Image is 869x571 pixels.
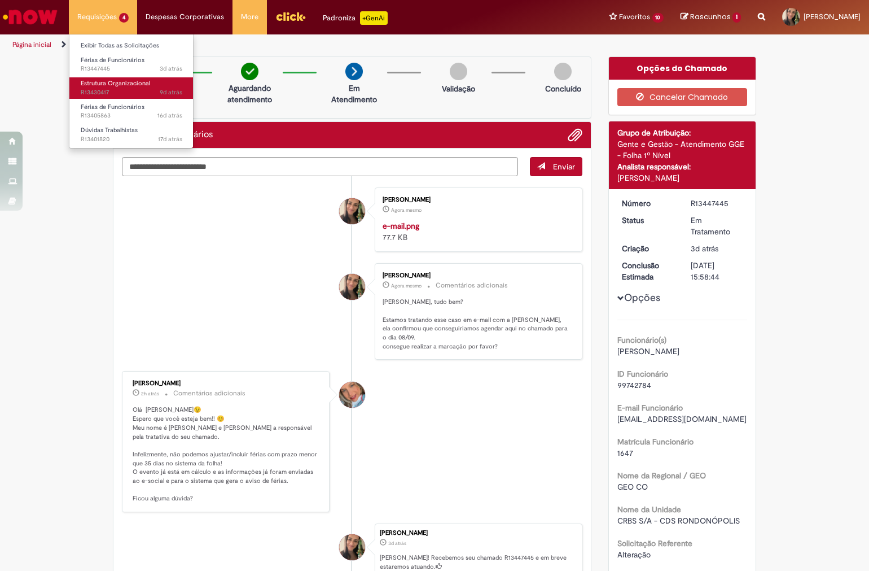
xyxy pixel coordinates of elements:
[691,198,743,209] div: R13447445
[12,40,51,49] a: Página inicial
[613,243,683,254] dt: Criação
[339,382,365,408] div: Jacqueline Andrade Galani
[81,111,182,120] span: R13405863
[383,197,570,203] div: [PERSON_NAME]
[617,470,706,481] b: Nome da Regional / GEO
[617,172,748,184] div: [PERSON_NAME]
[617,504,681,515] b: Nome da Unidade
[345,63,363,80] img: arrow-next.png
[388,540,406,547] span: 3d atrás
[157,111,182,120] time: 12/08/2025 17:08:50
[617,437,694,447] b: Matrícula Funcionário
[133,406,321,503] p: Olá [PERSON_NAME]😉 Espero que você esteja bem!! 😊 Meu nome é [PERSON_NAME] e [PERSON_NAME] a resp...
[81,103,144,111] span: Férias de Funcionários
[380,553,576,571] p: [PERSON_NAME]! Recebemos seu chamado R13447445 e em breve estaremos atuando.
[617,346,679,356] span: [PERSON_NAME]
[380,530,576,537] div: [PERSON_NAME]
[119,13,129,23] span: 4
[81,79,150,88] span: Estrutura Organizacional
[388,540,406,547] time: 26/08/2025 09:30:55
[339,198,365,224] div: Jessica de Campos de Souza
[81,64,182,73] span: R13447445
[732,12,741,23] span: 1
[158,135,182,143] time: 12/08/2025 09:05:53
[609,57,756,80] div: Opções do Chamado
[617,403,683,413] b: E-mail Funcionário
[613,215,683,226] dt: Status
[339,274,365,300] div: Jessica de Campos de Souza
[617,516,740,526] span: CRBS S/A - CDS RONDONÓPOLIS
[619,11,650,23] span: Favoritos
[160,64,182,73] time: 26/08/2025 09:30:56
[617,448,633,458] span: 1647
[391,282,422,289] time: 28/08/2025 12:00:51
[160,88,182,97] time: 19/08/2025 17:57:20
[157,111,182,120] span: 16d atrás
[69,101,194,122] a: Aberto R13405863 : Férias de Funcionários
[691,215,743,237] div: Em Tratamento
[617,161,748,172] div: Analista responsável:
[617,138,748,161] div: Gente e Gestão - Atendimento GGE - Folha 1º Nível
[81,88,182,97] span: R13430417
[383,220,570,243] div: 77.7 KB
[383,221,419,231] a: e-mail.png
[617,335,666,345] b: Funcionário(s)
[391,282,422,289] span: Agora mesmo
[613,260,683,282] dt: Conclusão Estimada
[530,157,582,176] button: Enviar
[69,34,194,149] ul: Requisições
[323,11,388,25] div: Padroniza
[450,63,467,80] img: img-circle-grey.png
[160,88,182,97] span: 9d atrás
[8,34,571,55] ul: Trilhas de página
[617,482,648,492] span: GEO CO
[442,83,475,94] p: Validação
[222,82,277,105] p: Aguardando atendimento
[77,11,117,23] span: Requisições
[81,126,138,134] span: Dúvidas Trabalhistas
[691,243,718,254] span: 3d atrás
[69,77,194,98] a: Aberto R13430417 : Estrutura Organizacional
[141,390,159,397] time: 28/08/2025 09:33:05
[141,390,159,397] span: 2h atrás
[691,243,718,254] time: 26/08/2025 09:30:55
[617,127,748,138] div: Grupo de Atribuição:
[617,550,651,560] span: Alteração
[804,12,861,21] span: [PERSON_NAME]
[146,11,224,23] span: Despesas Corporativas
[613,198,683,209] dt: Número
[391,207,422,213] span: Agora mesmo
[545,83,581,94] p: Concluído
[690,11,731,22] span: Rascunhos
[360,11,388,25] p: +GenAi
[173,389,245,398] small: Comentários adicionais
[681,12,741,23] a: Rascunhos
[133,380,321,387] div: [PERSON_NAME]
[691,243,743,254] div: 26/08/2025 10:30:55
[160,64,182,73] span: 3d atrás
[553,162,575,172] span: Enviar
[1,6,59,28] img: ServiceNow
[652,13,664,23] span: 10
[383,298,570,351] p: [PERSON_NAME], tudo bem? Estamos tratando esse caso em e-mail com a [PERSON_NAME], ela confirmou ...
[327,82,381,105] p: Em Atendimento
[339,534,365,560] div: Jessica de Campos de Souza
[617,369,668,379] b: ID Funcionário
[691,260,743,282] div: [DATE] 15:58:44
[617,414,747,424] span: [EMAIL_ADDRESS][DOMAIN_NAME]
[69,124,194,145] a: Aberto R13401820 : Dúvidas Trabalhistas
[617,538,692,548] b: Solicitação Referente
[554,63,572,80] img: img-circle-grey.png
[241,11,258,23] span: More
[81,56,144,64] span: Férias de Funcionários
[275,8,306,25] img: click_logo_yellow_360x200.png
[568,128,582,142] button: Adicionar anexos
[617,380,651,390] span: 99742784
[69,40,194,52] a: Exibir Todas as Solicitações
[241,63,258,80] img: check-circle-green.png
[617,88,748,106] button: Cancelar Chamado
[69,54,194,75] a: Aberto R13447445 : Férias de Funcionários
[122,157,518,176] textarea: Digite sua mensagem aqui...
[436,281,508,290] small: Comentários adicionais
[81,135,182,144] span: R13401820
